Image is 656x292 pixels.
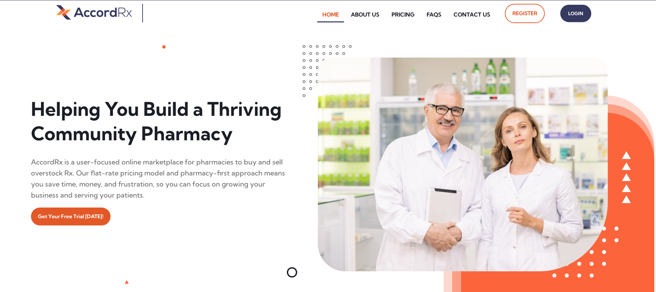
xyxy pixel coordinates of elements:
a: Register [505,4,545,23]
div: AccordRx is a user-focused online marketplace for pharmacies to buy and sell overstock Rx. Our fl... [31,157,287,201]
a: About Us [346,7,385,22]
span: Get Your Free Trial [DATE]! [38,211,104,222]
a: Login [560,5,591,22]
a: Get Your Free Trial [DATE]! [31,208,111,225]
a: Contact Us [448,7,496,22]
span: Login [567,9,584,19]
a: Pricing [386,7,420,22]
img: default-logo [56,4,132,21]
a: Home [317,7,344,22]
span: Register [512,8,537,19]
h1: Helping You Build a Thriving Community Pharmacy [31,97,287,146]
a: FAQs [421,7,447,22]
